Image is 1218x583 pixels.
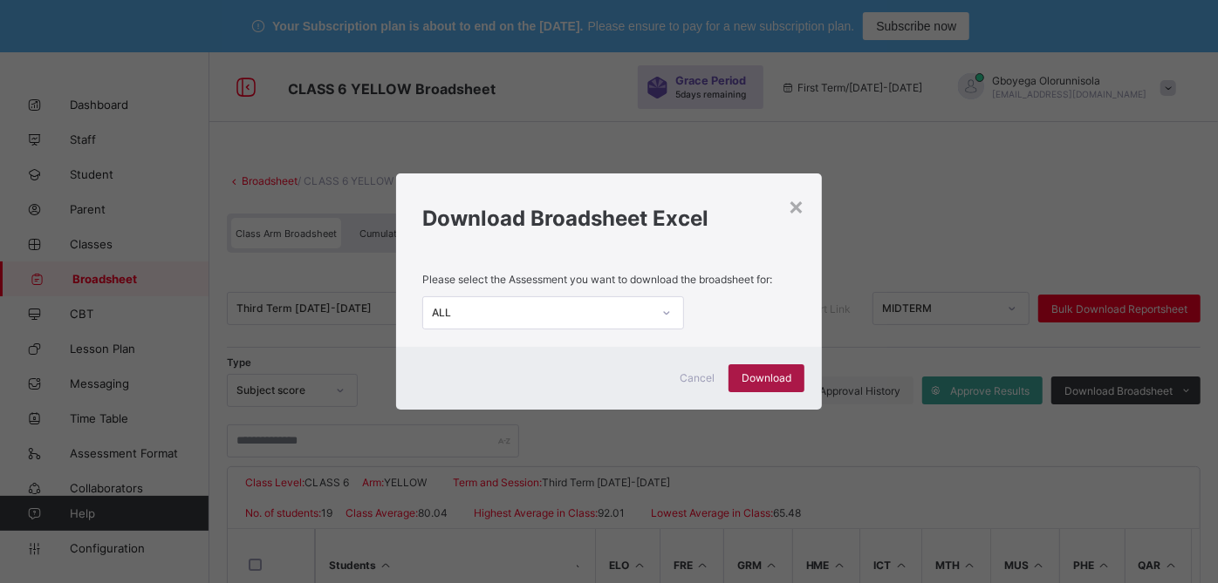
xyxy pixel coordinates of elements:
[742,371,791,384] span: Download
[788,191,804,220] div: ×
[432,306,652,319] div: ALL
[422,273,797,286] p: Please select the Assessment you want to download the broadsheet for:
[422,206,797,231] h1: Download Broadsheet Excel
[680,371,715,384] span: Cancel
